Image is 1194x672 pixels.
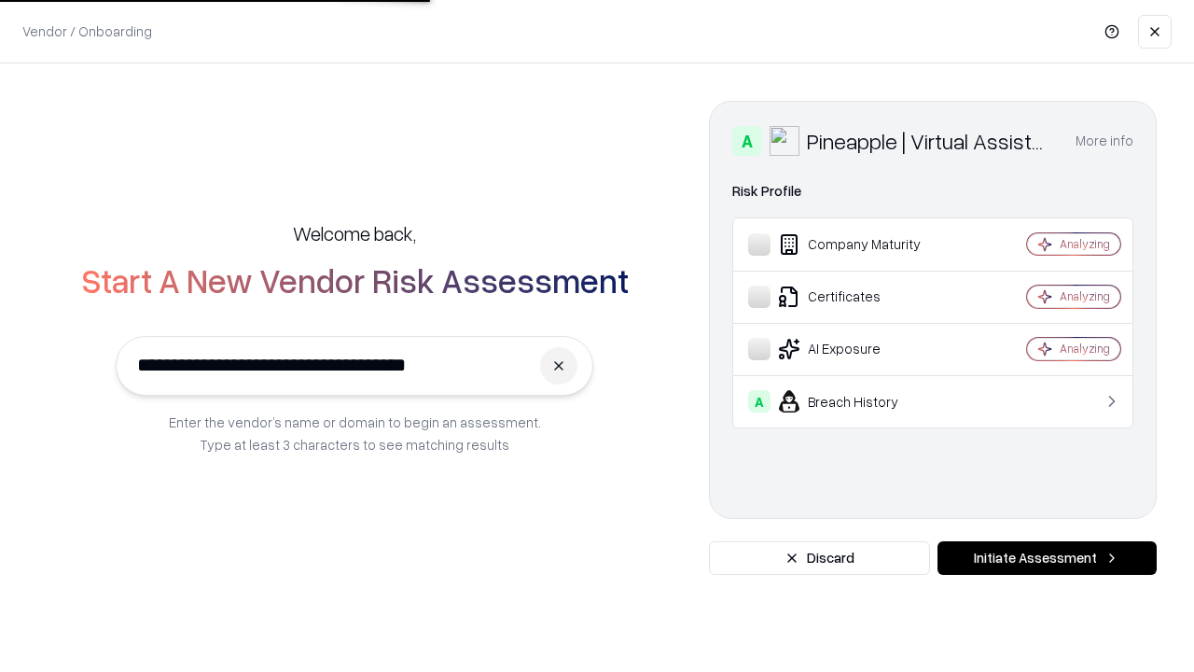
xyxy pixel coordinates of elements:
[1076,124,1133,158] button: More info
[937,541,1157,575] button: Initiate Assessment
[748,233,971,256] div: Company Maturity
[169,411,541,455] p: Enter the vendor’s name or domain to begin an assessment. Type at least 3 characters to see match...
[732,180,1133,203] div: Risk Profile
[807,126,1053,156] div: Pineapple | Virtual Assistant Agency
[748,338,971,360] div: AI Exposure
[748,390,771,413] div: A
[1060,236,1110,252] div: Analyzing
[1060,288,1110,304] div: Analyzing
[293,220,416,246] h5: Welcome back,
[81,261,629,299] h2: Start A New Vendor Risk Assessment
[732,126,762,156] div: A
[1060,341,1110,357] div: Analyzing
[22,21,152,41] p: Vendor / Onboarding
[748,286,971,308] div: Certificates
[709,541,930,575] button: Discard
[748,390,971,413] div: Breach History
[770,126,799,156] img: Pineapple | Virtual Assistant Agency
